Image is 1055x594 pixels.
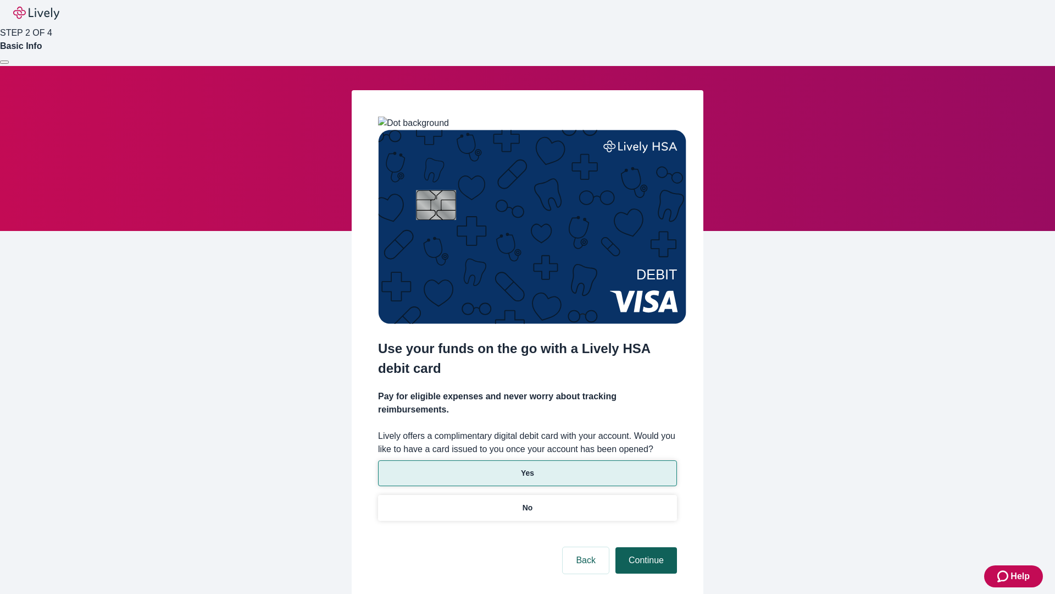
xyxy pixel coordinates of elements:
[378,495,677,521] button: No
[984,565,1043,587] button: Zendesk support iconHelp
[378,117,449,130] img: Dot background
[378,339,677,378] h2: Use your funds on the go with a Lively HSA debit card
[615,547,677,574] button: Continue
[523,502,533,514] p: No
[563,547,609,574] button: Back
[997,570,1010,583] svg: Zendesk support icon
[378,130,686,324] img: Debit card
[13,7,59,20] img: Lively
[378,430,677,456] label: Lively offers a complimentary digital debit card with your account. Would you like to have a card...
[1010,570,1030,583] span: Help
[378,390,677,416] h4: Pay for eligible expenses and never worry about tracking reimbursements.
[378,460,677,486] button: Yes
[521,468,534,479] p: Yes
